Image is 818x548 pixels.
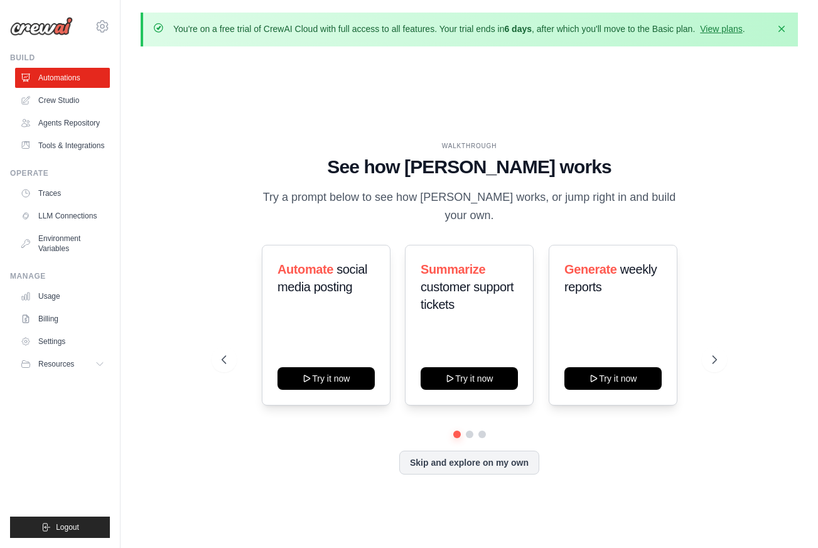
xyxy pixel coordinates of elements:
span: Automate [277,262,333,276]
span: customer support tickets [421,280,514,311]
span: Generate [564,262,617,276]
a: Environment Variables [15,228,110,259]
button: Skip and explore on my own [399,451,539,475]
a: Crew Studio [15,90,110,110]
div: Manage [10,271,110,281]
a: View plans [700,24,742,34]
p: Try a prompt below to see how [PERSON_NAME] works, or jump right in and build your own. [259,188,681,225]
button: Logout [10,517,110,538]
h1: See how [PERSON_NAME] works [222,156,718,178]
a: Settings [15,331,110,352]
span: Summarize [421,262,485,276]
p: You're on a free trial of CrewAI Cloud with full access to all features. Your trial ends in , aft... [173,23,745,35]
div: Build [10,53,110,63]
button: Try it now [277,367,375,390]
span: Resources [38,359,74,369]
img: Logo [10,17,73,36]
a: Tools & Integrations [15,136,110,156]
a: Usage [15,286,110,306]
strong: 6 days [504,24,532,34]
a: Automations [15,68,110,88]
button: Try it now [421,367,518,390]
a: Traces [15,183,110,203]
span: weekly reports [564,262,657,294]
button: Try it now [564,367,662,390]
a: Billing [15,309,110,329]
a: LLM Connections [15,206,110,226]
a: Agents Repository [15,113,110,133]
span: social media posting [277,262,367,294]
div: Operate [10,168,110,178]
button: Resources [15,354,110,374]
div: WALKTHROUGH [222,141,718,151]
span: Logout [56,522,79,532]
